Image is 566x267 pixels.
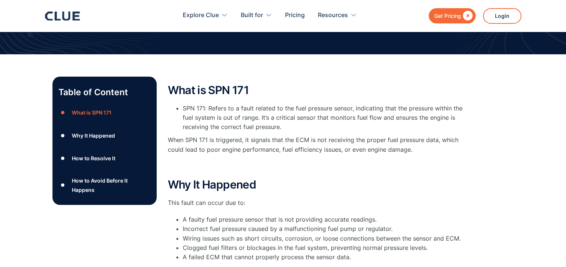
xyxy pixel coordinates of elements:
[168,162,466,171] p: ‍
[168,84,466,96] h2: What is SPN 171
[58,180,67,191] div: ●
[168,178,466,191] h2: Why It Happened
[58,130,67,141] div: ●
[285,4,305,27] a: Pricing
[241,4,272,27] div: Built for
[168,198,466,208] p: This fault can occur due to:
[58,107,67,118] div: ●
[71,154,115,163] div: How to Resolve It
[183,243,466,252] li: Clogged fuel filters or blockages in the fuel system, preventing normal pressure levels.
[183,4,228,27] div: Explore Clue
[183,215,466,224] li: A faulty fuel pressure sensor that is not providing accurate readings.
[241,4,263,27] div: Built for
[58,176,151,194] a: ●How to Avoid Before It Happens
[183,234,466,243] li: Wiring issues such as short circuits, corrosion, or loose connections between the sensor and ECM.
[434,11,461,20] div: Get Pricing
[318,4,357,27] div: Resources
[183,4,219,27] div: Explore Clue
[71,108,111,117] div: What is SPN 171
[183,104,466,132] li: SPN 171: Refers to a fault related to the fuel pressure sensor, indicating that the pressure with...
[58,153,151,164] a: ●How to Resolve It
[461,11,473,20] div: 
[58,130,151,141] a: ●Why It Happened
[71,176,150,194] div: How to Avoid Before It Happens
[318,4,348,27] div: Resources
[429,8,476,23] a: Get Pricing
[58,107,151,118] a: ●What is SPN 171
[58,153,67,164] div: ●
[58,86,151,98] p: Table of Content
[168,135,466,154] p: When SPN 171 is triggered, it signals that the ECM is not receiving the proper fuel pressure data...
[71,131,115,140] div: Why It Happened
[183,224,466,234] li: Incorrect fuel pressure caused by a malfunctioning fuel pump or regulator.
[483,8,521,24] a: Login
